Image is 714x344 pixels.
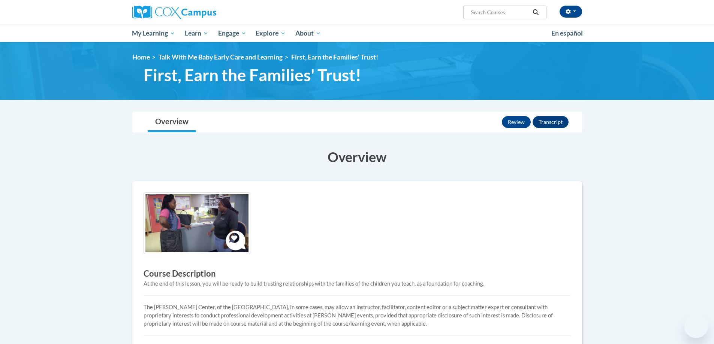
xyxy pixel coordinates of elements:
h3: Course Description [144,268,571,280]
a: My Learning [127,25,180,42]
button: Transcript [533,116,569,128]
div: Main menu [121,25,593,42]
span: First, Earn the Families' Trust! [144,65,361,85]
a: Overview [148,112,196,132]
a: Learn [180,25,213,42]
a: Talk With Me Baby Early Care and Learning [159,53,283,61]
a: About [290,25,326,42]
img: Cox Campus [132,6,216,19]
span: First, Earn the Families' Trust! [291,53,378,61]
a: Cox Campus [132,6,275,19]
span: My Learning [132,29,175,38]
a: En español [546,25,588,41]
iframe: Button to launch messaging window [684,314,708,338]
span: Explore [256,29,286,38]
a: Home [132,53,150,61]
p: The [PERSON_NAME] Center, of the [GEOGRAPHIC_DATA], in some cases, may allow an instructor, facil... [144,303,571,328]
span: Engage [218,29,246,38]
input: Search Courses [470,8,530,17]
button: Account Settings [560,6,582,18]
span: About [295,29,321,38]
span: En español [551,29,583,37]
a: Explore [251,25,290,42]
a: Engage [213,25,251,42]
h3: Overview [132,147,582,166]
button: Search [530,8,541,17]
button: Review [502,116,531,128]
img: Course logo image [144,192,250,254]
div: At the end of this lesson, you will be ready to build trusting relationships with the families of... [144,280,571,288]
span: Learn [185,29,208,38]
